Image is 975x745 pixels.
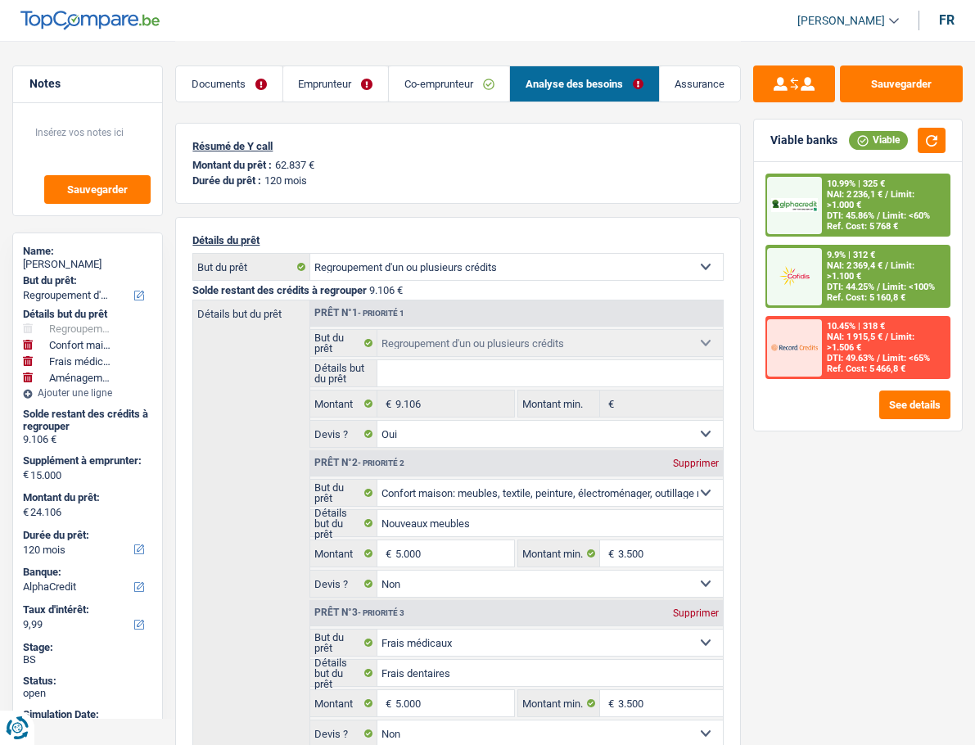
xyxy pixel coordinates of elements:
[827,282,874,292] span: DTI: 44.25%
[518,690,600,716] label: Montant min.
[23,491,149,504] label: Montant du prêt:
[771,264,818,287] img: Cofidis
[192,174,261,187] p: Durée du prêt :
[885,189,888,200] span: /
[377,690,395,716] span: €
[23,274,149,287] label: But du prêt:
[23,408,152,433] div: Solde restant des crédits à regrouper
[192,159,272,171] p: Montant du prêt :
[797,14,885,28] span: [PERSON_NAME]
[827,332,882,342] span: NAI: 1 915,5 €
[192,234,724,246] p: Détails du prêt
[771,198,818,212] img: AlphaCredit
[23,506,29,519] span: €
[310,391,377,417] label: Montant
[275,159,314,171] p: 62.837 €
[518,540,600,567] label: Montant min.
[44,175,151,204] button: Sauvegarder
[23,603,149,616] label: Taux d'intérêt:
[827,292,905,303] div: Ref. Cost: 5 160,8 €
[310,480,377,506] label: But du prêt
[389,66,509,102] a: Co-emprunteur
[827,250,875,260] div: 9.9% | 312 €
[885,332,888,342] span: /
[23,454,149,467] label: Supplément à emprunter:
[310,308,409,318] div: Prêt n°1
[600,690,618,716] span: €
[358,309,404,318] span: - Priorité 1
[827,221,898,232] div: Ref. Cost: 5 768 €
[885,260,888,271] span: /
[20,11,160,30] img: TopCompare Logo
[669,458,723,468] div: Supprimer
[23,468,29,481] span: €
[827,321,885,332] div: 10.45% | 318 €
[827,353,874,363] span: DTI: 49.63%
[669,608,723,618] div: Supprimer
[310,660,377,686] label: Détails but du prêt
[827,363,905,374] div: Ref. Cost: 5 466,8 €
[882,210,930,221] span: Limit: <60%
[310,607,409,618] div: Prêt n°3
[23,687,152,700] div: open
[23,258,152,271] div: [PERSON_NAME]
[660,66,740,102] a: Assurance
[310,510,377,536] label: Détails but du prêt
[23,653,152,666] div: BS
[264,174,307,187] p: 120 mois
[827,178,885,189] div: 10.99% | 325 €
[23,245,152,258] div: Name:
[827,189,882,200] span: NAI: 2 236,1 €
[29,77,146,91] h5: Notes
[882,282,935,292] span: Limit: <100%
[192,284,367,296] span: Solde restant des crédits à regrouper
[310,330,377,356] label: But du prêt
[310,630,377,656] label: But du prêt
[882,353,930,363] span: Limit: <65%
[369,284,403,296] span: 9.106 €
[23,708,152,721] div: Simulation Date:
[377,540,395,567] span: €
[193,254,309,280] label: But du prêt
[827,189,914,210] span: Limit: >1.000 €
[939,12,955,28] div: fr
[192,140,724,152] p: Résumé de Y call
[23,308,152,321] div: Détails but du prêt
[310,690,377,716] label: Montant
[67,184,128,195] span: Sauvegarder
[840,65,963,102] button: Sauvegarder
[510,66,658,102] a: Analyse des besoins
[518,391,600,417] label: Montant min.
[771,336,818,359] img: Record Credits
[827,260,914,282] span: Limit: >1.100 €
[23,433,152,446] div: 9.106 €
[600,540,618,567] span: €
[877,353,880,363] span: /
[827,210,874,221] span: DTI: 45.86%
[770,133,837,147] div: Viable banks
[23,641,152,654] div: Stage:
[23,566,149,579] label: Banque:
[23,675,152,688] div: Status:
[310,540,377,567] label: Montant
[827,332,914,353] span: Limit: >1.506 €
[358,458,404,467] span: - Priorité 2
[784,7,899,34] a: [PERSON_NAME]
[827,260,882,271] span: NAI: 2 369,4 €
[600,391,618,417] span: €
[176,66,282,102] a: Documents
[310,571,377,597] label: Devis ?
[310,421,377,447] label: Devis ?
[358,608,404,617] span: - Priorité 3
[377,391,395,417] span: €
[283,66,388,102] a: Emprunteur
[310,458,409,468] div: Prêt n°2
[23,387,152,399] div: Ajouter une ligne
[877,210,880,221] span: /
[879,391,950,419] button: See details
[310,360,377,386] label: Détails but du prêt
[849,131,908,149] div: Viable
[193,300,309,319] label: Détails but du prêt
[877,282,880,292] span: /
[23,529,149,542] label: Durée du prêt:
